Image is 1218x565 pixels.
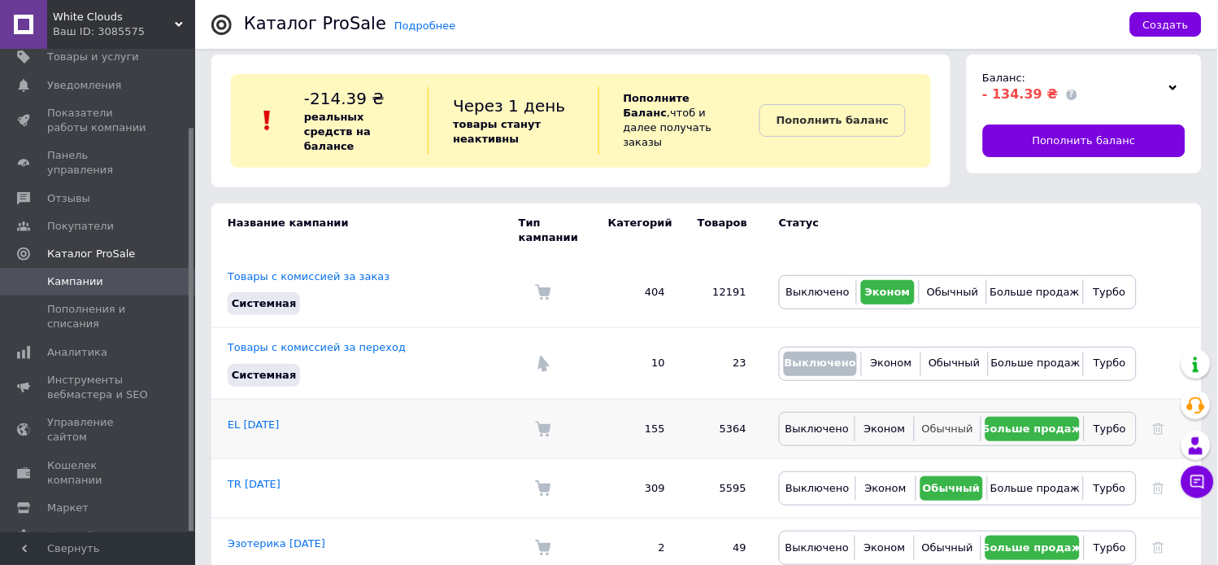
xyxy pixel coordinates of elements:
span: Турбо [1094,541,1126,554]
button: Обычный [920,476,983,501]
button: Больше продаж [992,476,1079,501]
span: Аналитика [47,345,107,360]
button: Больше продаж [993,352,1079,376]
td: 12191 [681,257,763,328]
td: Тип кампании [519,204,592,257]
button: Обычный [919,417,977,441]
span: Эконом [865,482,907,494]
button: Эконом [859,417,910,441]
button: Обычный [925,352,983,376]
span: - 134.39 ₴ [983,86,1059,102]
span: Товары и услуги [47,50,139,64]
span: Больше продаж [982,541,1082,554]
span: Обычный [923,482,981,494]
img: :exclamation: [255,108,280,133]
button: Больше продаж [991,280,1079,304]
span: Инструменты вебмастера и SEO [47,373,150,402]
button: Турбо [1089,536,1132,560]
button: Обычный [924,280,982,304]
img: Комиссия за переход [535,356,551,372]
button: Эконом [860,476,911,501]
button: Больше продаж [985,417,1079,441]
button: Создать [1130,12,1202,37]
span: Системная [232,369,296,381]
button: Турбо [1089,417,1132,441]
a: Пополнить баланс [983,125,1186,157]
a: Товары с комиссией за заказ [228,270,389,282]
button: Эконом [866,352,916,376]
span: Турбо [1094,482,1126,494]
span: Панель управления [47,148,150,177]
td: 309 [592,458,681,518]
span: Турбо [1094,286,1126,298]
td: 404 [592,257,681,328]
span: Через 1 день [453,96,565,116]
b: Пополните Баланс [624,92,690,119]
button: Турбо [1088,476,1132,501]
span: Кошелек компании [47,458,150,488]
a: Удалить [1153,541,1164,554]
span: Обычный [922,541,973,554]
img: Комиссия за заказ [535,480,551,497]
span: Выключено [786,286,850,298]
a: Удалить [1153,482,1164,494]
button: Эконом [859,536,910,560]
span: Турбо [1094,423,1126,435]
button: Выключено [784,536,850,560]
span: Уведомления [47,78,121,93]
a: Удалить [1153,423,1164,435]
button: Выключено [784,280,852,304]
span: Выключено [785,541,849,554]
button: Выключено [784,352,857,376]
b: товары станут неактивны [453,118,541,145]
span: Покупатели [47,219,114,234]
span: Каталог ProSale [47,247,135,261]
span: Настройки [47,528,107,543]
span: Управление сайтом [47,415,150,445]
span: Маркет [47,501,89,515]
td: Товаров [681,204,763,257]
button: Чат с покупателем [1181,466,1214,498]
td: 155 [592,399,681,458]
td: Статус [763,204,1137,257]
img: Комиссия за заказ [535,540,551,556]
span: Системная [232,297,296,309]
a: Товары с комиссией за переход [228,341,406,353]
a: EL [DATE] [228,418,280,431]
span: Показатели работы компании [47,106,150,135]
span: Эконом [871,357,912,369]
button: Выключено [784,417,850,441]
span: Выключено [785,357,856,369]
a: Подробнее [394,20,455,32]
span: Обычный [927,286,978,298]
button: Обычный [919,536,977,560]
span: Создать [1143,19,1189,31]
span: Эконом [864,541,906,554]
div: Ваш ID: 3085575 [53,24,195,39]
a: TR [DATE] [228,478,281,490]
td: Категорий [592,204,681,257]
span: Эконом [865,286,911,298]
span: Пополнения и списания [47,302,150,331]
button: Турбо [1088,280,1132,304]
a: Пополнить баланс [759,104,906,137]
img: Комиссия за заказ [535,284,551,300]
td: Название кампании [211,204,519,257]
span: Баланс: [983,72,1026,84]
span: Пополнить баланс [1033,134,1136,148]
b: Пополнить баланс [776,114,889,126]
img: Комиссия за заказ [535,421,551,437]
span: Отзывы [47,191,90,206]
b: реальных средств на балансе [304,111,371,152]
span: -214.39 ₴ [304,89,385,108]
td: 5595 [681,458,763,518]
span: Кампании [47,274,103,289]
span: White Clouds [53,10,175,24]
td: 5364 [681,399,763,458]
span: Турбо [1094,357,1126,369]
button: Эконом [861,280,915,304]
td: 23 [681,328,763,399]
td: 10 [592,328,681,399]
div: Каталог ProSale [244,15,386,33]
span: Больше продаж [982,423,1082,435]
